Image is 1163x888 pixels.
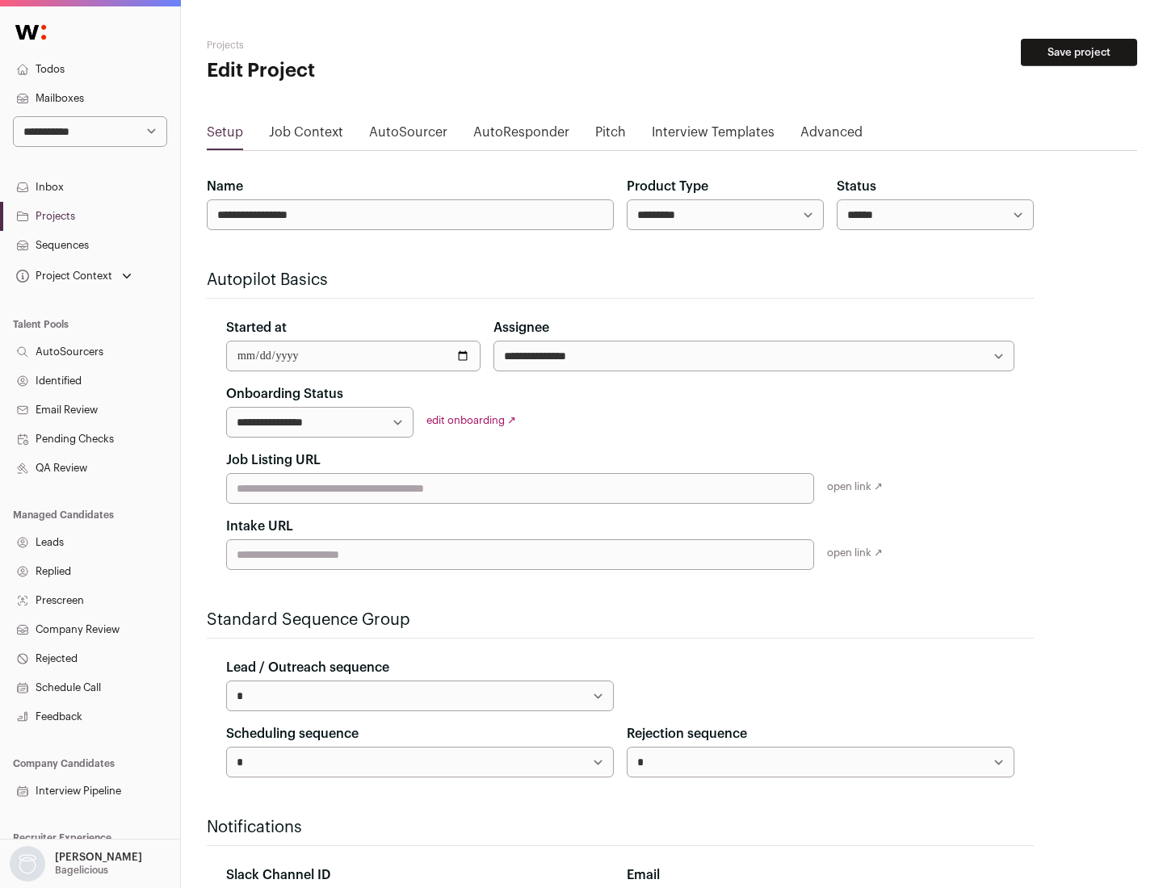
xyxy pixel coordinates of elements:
[226,384,343,404] label: Onboarding Status
[226,318,287,337] label: Started at
[10,846,45,882] img: nopic.png
[207,39,517,52] h2: Projects
[837,177,876,196] label: Status
[226,658,389,677] label: Lead / Outreach sequence
[6,846,145,882] button: Open dropdown
[207,816,1034,839] h2: Notifications
[369,123,447,149] a: AutoSourcer
[1021,39,1137,66] button: Save project
[627,177,708,196] label: Product Type
[55,864,108,877] p: Bagelicious
[595,123,626,149] a: Pitch
[207,177,243,196] label: Name
[800,123,863,149] a: Advanced
[473,123,569,149] a: AutoResponder
[226,724,359,743] label: Scheduling sequence
[652,123,775,149] a: Interview Templates
[426,415,516,425] a: edit onboarding ↗
[207,269,1034,291] h2: Autopilot Basics
[207,58,517,84] h1: Edit Project
[207,609,1034,631] h2: Standard Sequence Group
[627,724,747,743] label: Rejection sequence
[207,123,243,149] a: Setup
[55,851,142,864] p: [PERSON_NAME]
[6,16,55,48] img: Wellfound
[13,270,112,283] div: Project Context
[226,865,330,885] label: Slack Channel ID
[13,265,135,287] button: Open dropdown
[226,517,293,536] label: Intake URL
[493,318,549,337] label: Assignee
[627,865,1014,885] div: Email
[269,123,343,149] a: Job Context
[226,450,321,470] label: Job Listing URL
